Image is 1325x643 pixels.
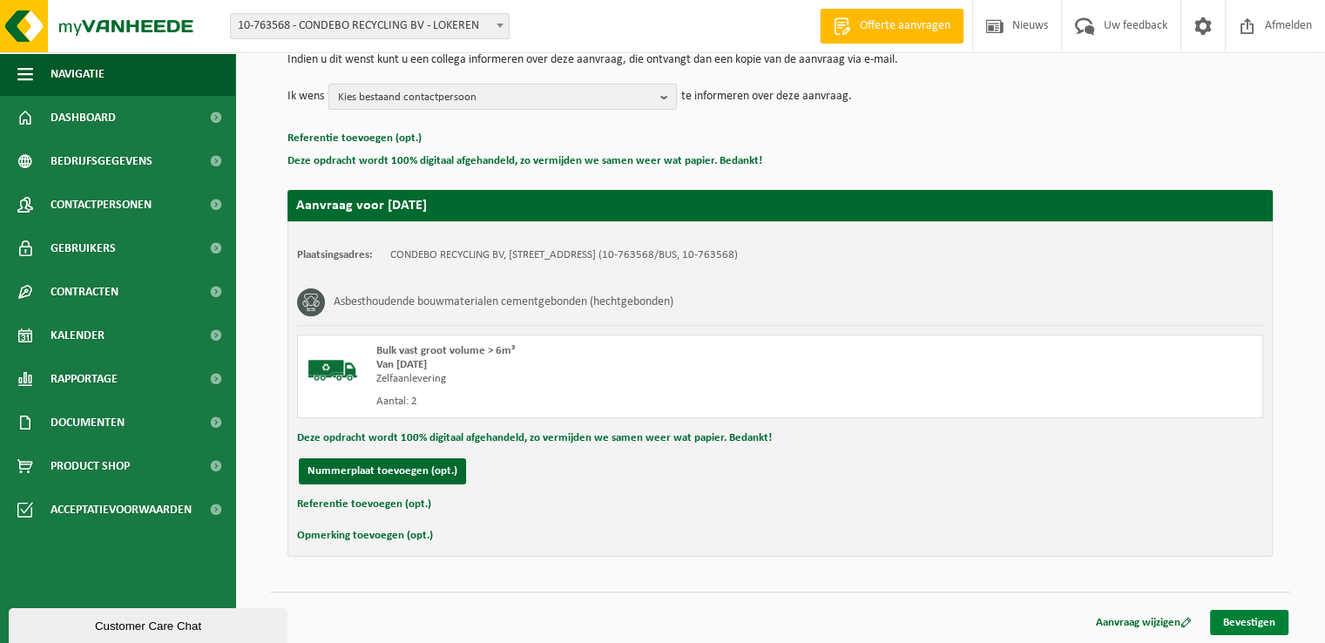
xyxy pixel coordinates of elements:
[51,52,105,96] span: Navigatie
[1210,610,1288,635] a: Bevestigen
[51,139,152,183] span: Bedrijfsgegevens
[230,13,510,39] span: 10-763568 - CONDEBO RECYCLING BV - LOKEREN
[51,401,125,444] span: Documenten
[376,372,850,386] div: Zelfaanlevering
[51,183,152,227] span: Contactpersonen
[51,227,116,270] span: Gebruikers
[296,199,427,213] strong: Aanvraag voor [DATE]
[287,54,1273,66] p: Indien u dit wenst kunt u een collega informeren over deze aanvraag, die ontvangt dan een kopie v...
[9,605,291,643] iframe: chat widget
[51,270,118,314] span: Contracten
[376,395,850,409] div: Aantal: 2
[51,357,118,401] span: Rapportage
[287,84,324,110] p: Ik wens
[51,444,130,488] span: Product Shop
[297,493,431,516] button: Referentie toevoegen (opt.)
[376,359,427,370] strong: Van [DATE]
[334,288,673,316] h3: Asbesthoudende bouwmaterialen cementgebonden (hechtgebonden)
[855,17,955,35] span: Offerte aanvragen
[231,14,509,38] span: 10-763568 - CONDEBO RECYCLING BV - LOKEREN
[307,344,359,396] img: BL-SO-LV.png
[51,314,105,357] span: Kalender
[51,488,192,531] span: Acceptatievoorwaarden
[287,150,762,173] button: Deze opdracht wordt 100% digitaal afgehandeld, zo vermijden we samen weer wat papier. Bedankt!
[390,248,738,262] td: CONDEBO RECYCLING BV, [STREET_ADDRESS] (10-763568/BUS, 10-763568)
[299,458,466,484] button: Nummerplaat toevoegen (opt.)
[297,427,772,450] button: Deze opdracht wordt 100% digitaal afgehandeld, zo vermijden we samen weer wat papier. Bedankt!
[1083,610,1205,635] a: Aanvraag wijzigen
[820,9,963,44] a: Offerte aanvragen
[297,249,373,261] strong: Plaatsingsadres:
[297,525,433,547] button: Opmerking toevoegen (opt.)
[51,96,116,139] span: Dashboard
[376,345,515,356] span: Bulk vast groot volume > 6m³
[681,84,852,110] p: te informeren over deze aanvraag.
[328,84,677,110] button: Kies bestaand contactpersoon
[338,85,653,111] span: Kies bestaand contactpersoon
[287,127,422,150] button: Referentie toevoegen (opt.)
